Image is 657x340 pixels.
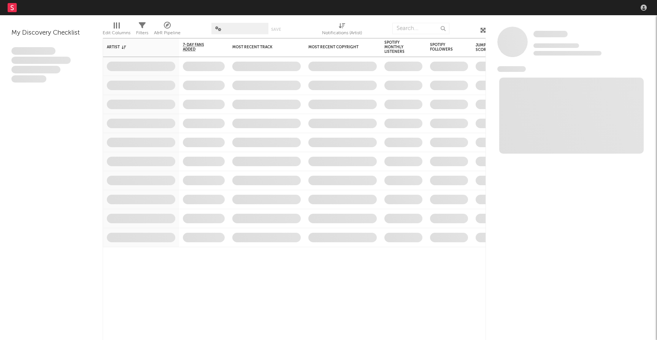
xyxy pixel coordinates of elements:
div: Artist [107,45,164,49]
a: Some Artist [533,30,568,38]
div: Filters [136,29,148,38]
span: Integer aliquet in purus et [11,57,71,64]
div: Spotify Followers [430,43,457,52]
div: Edit Columns [103,19,130,41]
div: Jump Score [476,43,495,52]
div: A&R Pipeline [154,19,181,41]
input: Search... [392,23,449,34]
div: Spotify Monthly Listeners [384,40,411,54]
span: News Feed [497,66,526,72]
div: Filters [136,19,148,41]
span: Tracking Since: [DATE] [533,43,579,48]
span: Some Artist [533,31,568,37]
div: Notifications (Artist) [322,29,362,38]
span: Lorem ipsum dolor [11,47,56,55]
span: 7-Day Fans Added [183,43,213,52]
div: Edit Columns [103,29,130,38]
button: Save [271,27,281,32]
div: Most Recent Track [232,45,289,49]
span: Praesent ac interdum [11,66,60,73]
span: 0 fans last week [533,51,601,56]
div: A&R Pipeline [154,29,181,38]
div: My Discovery Checklist [11,29,91,38]
span: Aliquam viverra [11,75,46,83]
div: Notifications (Artist) [322,19,362,41]
div: Most Recent Copyright [308,45,365,49]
